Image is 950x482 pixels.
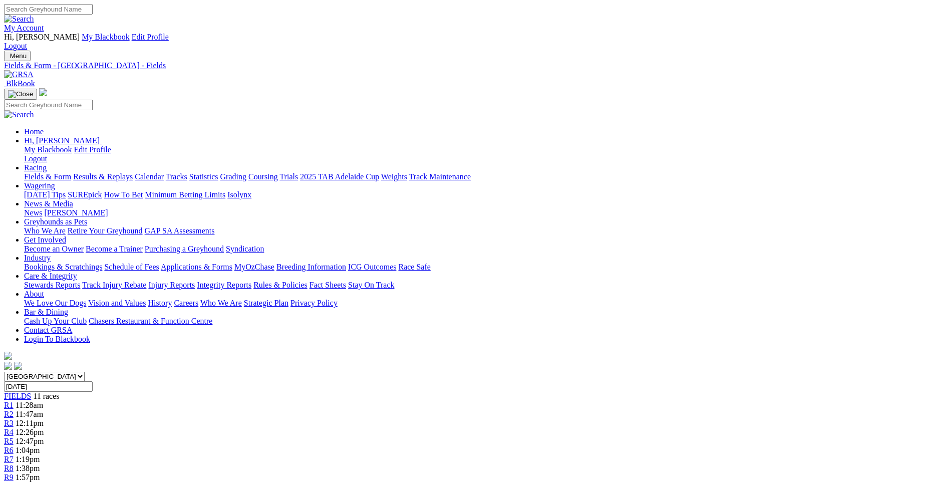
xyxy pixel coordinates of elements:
[161,263,232,271] a: Applications & Forms
[16,446,40,454] span: 1:04pm
[4,110,34,119] img: Search
[4,446,14,454] a: R6
[4,410,14,418] span: R2
[4,79,35,88] a: BlkBook
[16,437,44,445] span: 12:47pm
[132,33,169,41] a: Edit Profile
[24,217,87,226] a: Greyhounds as Pets
[253,281,307,289] a: Rules & Policies
[44,208,108,217] a: [PERSON_NAME]
[381,172,407,181] a: Weights
[4,401,14,409] a: R1
[24,263,946,272] div: Industry
[24,226,66,235] a: Who We Are
[24,272,77,280] a: Care & Integrity
[4,42,27,50] a: Logout
[4,70,34,79] img: GRSA
[88,299,146,307] a: Vision and Values
[33,392,59,400] span: 11 races
[74,145,111,154] a: Edit Profile
[24,145,946,163] div: Hi, [PERSON_NAME]
[82,281,146,289] a: Track Injury Rebate
[4,428,14,436] a: R4
[145,226,215,235] a: GAP SA Assessments
[24,208,946,217] div: News & Media
[24,254,51,262] a: Industry
[24,190,66,199] a: [DATE] Tips
[290,299,338,307] a: Privacy Policy
[148,281,195,289] a: Injury Reports
[200,299,242,307] a: Who We Are
[24,263,102,271] a: Bookings & Scratchings
[24,235,66,244] a: Get Involved
[174,299,198,307] a: Careers
[227,190,251,199] a: Isolynx
[16,464,40,472] span: 1:38pm
[24,317,946,326] div: Bar & Dining
[24,145,72,154] a: My Blackbook
[234,263,274,271] a: MyOzChase
[104,190,143,199] a: How To Bet
[24,163,47,172] a: Racing
[4,392,31,400] a: FIELDS
[4,419,14,427] span: R3
[16,473,40,481] span: 1:57pm
[24,181,55,190] a: Wagering
[348,263,396,271] a: ICG Outcomes
[24,326,72,334] a: Contact GRSA
[4,455,14,463] a: R7
[24,172,946,181] div: Racing
[4,33,946,51] div: My Account
[220,172,246,181] a: Grading
[24,136,100,145] span: Hi, [PERSON_NAME]
[4,89,37,100] button: Toggle navigation
[24,199,73,208] a: News & Media
[145,245,224,253] a: Purchasing a Greyhound
[197,281,251,289] a: Integrity Reports
[409,172,471,181] a: Track Maintenance
[309,281,346,289] a: Fact Sheets
[279,172,298,181] a: Trials
[24,136,102,145] a: Hi, [PERSON_NAME]
[86,245,143,253] a: Become a Trainer
[398,263,430,271] a: Race Safe
[68,190,102,199] a: SUREpick
[24,245,946,254] div: Get Involved
[145,190,225,199] a: Minimum Betting Limits
[4,352,12,360] img: logo-grsa-white.png
[73,172,133,181] a: Results & Replays
[16,419,44,427] span: 12:11pm
[104,263,159,271] a: Schedule of Fees
[4,473,14,481] a: R9
[4,61,946,70] a: Fields & Form - [GEOGRAPHIC_DATA] - Fields
[4,33,80,41] span: Hi, [PERSON_NAME]
[24,299,86,307] a: We Love Our Dogs
[16,401,43,409] span: 11:28am
[6,79,35,88] span: BlkBook
[4,437,14,445] a: R5
[16,455,40,463] span: 1:19pm
[24,154,47,163] a: Logout
[24,281,946,290] div: Care & Integrity
[24,290,44,298] a: About
[68,226,143,235] a: Retire Your Greyhound
[166,172,187,181] a: Tracks
[24,172,71,181] a: Fields & Form
[4,362,12,370] img: facebook.svg
[24,127,44,136] a: Home
[16,428,44,436] span: 12:26pm
[16,410,43,418] span: 11:47am
[14,362,22,370] img: twitter.svg
[4,24,44,32] a: My Account
[4,464,14,472] a: R8
[10,52,27,60] span: Menu
[39,88,47,96] img: logo-grsa-white.png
